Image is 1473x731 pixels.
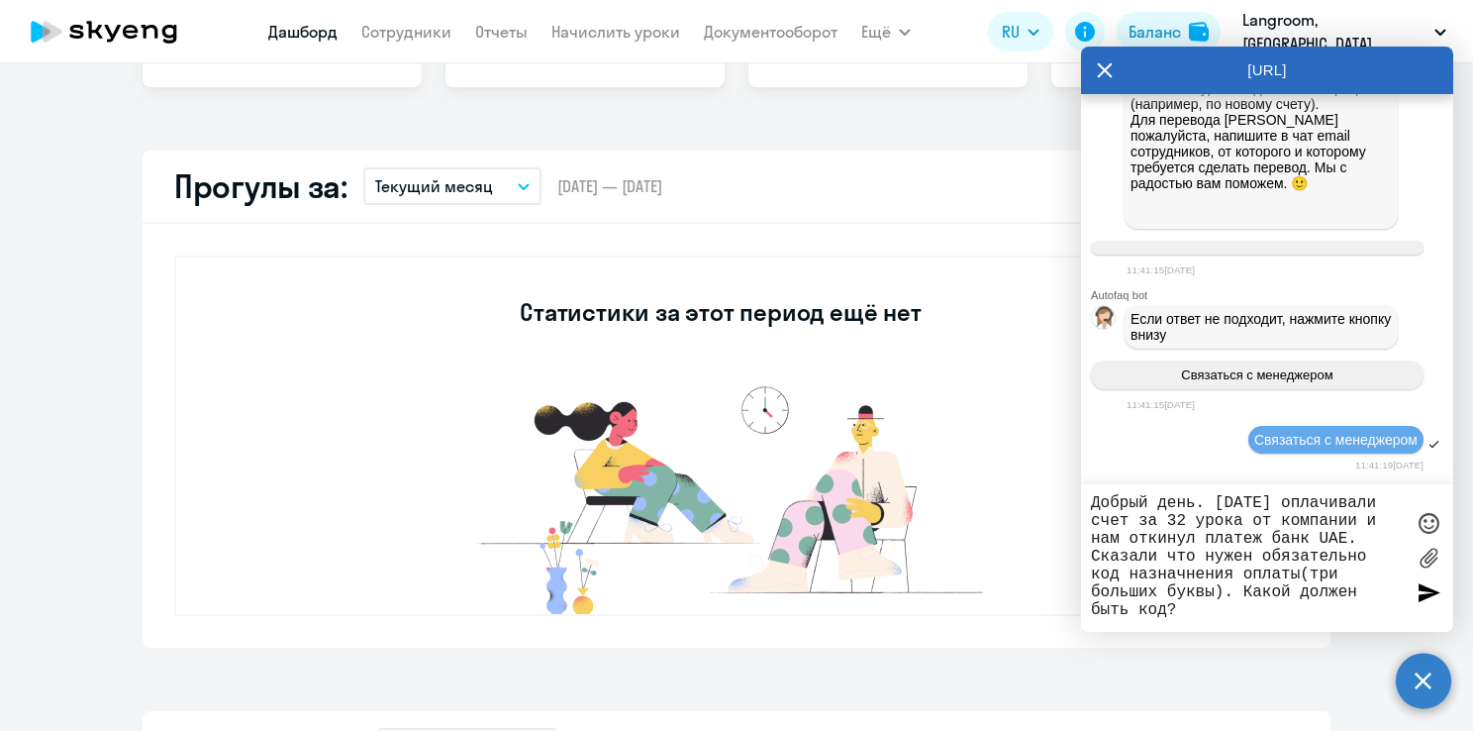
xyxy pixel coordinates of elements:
h2: Прогулы за: [174,166,347,206]
a: Документооборот [704,22,837,42]
a: Отчеты [475,22,528,42]
time: 11:41:15[DATE] [1127,399,1195,410]
img: balance [1189,22,1209,42]
button: RU [988,12,1053,52]
time: 11:41:19[DATE] [1355,460,1424,470]
a: Начислить уроки [551,22,680,42]
button: Текущий месяц [363,167,541,205]
p: Текущий месяц [375,174,493,198]
span: Ещё [861,20,891,44]
span: Связаться с менеджером [1254,432,1418,448]
button: Балансbalance [1117,12,1221,52]
div: Autofaq bot [1091,289,1453,301]
span: RU [1002,20,1020,44]
img: no-data [424,376,1018,614]
img: bot avatar [1092,306,1117,335]
span: Связаться с менеджером [1181,367,1332,382]
button: Ещё [861,12,911,52]
label: Лимит 10 файлов [1414,544,1443,574]
button: Langroom, [GEOGRAPHIC_DATA] "Excellent technologies" [1232,8,1456,55]
div: Баланс [1129,20,1181,44]
a: Дашборд [268,22,338,42]
span: [DATE] — [DATE] [557,175,662,197]
a: Сотрудники [361,22,451,42]
textarea: Добрый день. [DATE] оплачивали счет за 32 урока от компании и нам откинул платеж банк UAE. Сказал... [1091,494,1404,622]
span: Если ответ не подходит, нажмите кнопку внизу [1130,311,1395,343]
time: 11:41:15[DATE] [1127,264,1195,275]
button: Связаться с менеджером [1091,361,1424,389]
p: Langroom, [GEOGRAPHIC_DATA] "Excellent technologies" [1242,8,1426,55]
h3: Статистики за этот период ещё нет [520,296,921,328]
